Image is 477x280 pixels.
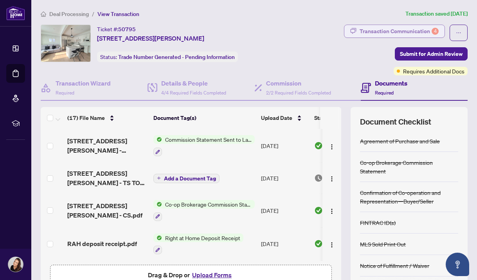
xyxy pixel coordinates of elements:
div: Co-op Brokerage Commission Statement [360,158,458,175]
img: Logo [329,176,335,182]
h4: Details & People [161,78,226,88]
button: Add a Document Tag [153,174,220,183]
span: Co-op Brokerage Commission Statement [162,200,255,209]
span: [STREET_ADDRESS][PERSON_NAME] - CS.pdf [67,201,147,220]
button: Logo [326,204,338,217]
img: Status Icon [153,200,162,209]
img: Logo [329,242,335,248]
td: [DATE] [258,194,311,227]
span: Right at Home Deposit Receipt [162,234,243,242]
img: Status Icon [153,135,162,144]
span: 50795 [118,26,136,33]
td: [DATE] [258,227,311,261]
span: Upload Date [261,114,292,122]
span: Drag & Drop or [148,270,234,280]
img: Profile Icon [8,257,23,272]
span: Required [375,90,394,96]
button: Open asap [446,253,469,276]
button: Logo [326,139,338,152]
span: (17) File Name [67,114,105,122]
div: FINTRAC ID(s) [360,218,396,227]
span: Submit for Admin Review [400,48,463,60]
div: Transaction Communication [360,25,439,37]
td: [DATE] [258,162,311,194]
img: Document Status [314,141,323,150]
td: [DATE] [258,129,311,162]
span: Status [314,114,330,122]
span: 4/4 Required Fields Completed [161,90,226,96]
button: Upload Forms [190,270,234,280]
span: 2/2 Required Fields Completed [266,90,331,96]
img: Document Status [314,206,323,215]
span: ellipsis [456,30,461,36]
span: Commission Statement Sent to Lawyer [162,135,255,144]
th: Status [311,107,378,129]
h4: Transaction Wizard [56,78,111,88]
button: Status IconCommission Statement Sent to Lawyer [153,135,255,156]
button: Add a Document Tag [153,173,220,183]
img: Logo [329,144,335,150]
div: Ticket #: [97,25,136,34]
th: Upload Date [258,107,311,129]
th: (17) File Name [64,107,150,129]
div: MLS Sold Print Out [360,240,406,248]
th: Document Tag(s) [150,107,258,129]
div: Notice of Fulfillment / Waiver [360,261,429,270]
img: logo [6,6,25,20]
span: [STREET_ADDRESS][PERSON_NAME] [97,34,204,43]
h4: Documents [375,78,407,88]
span: home [41,11,46,17]
button: Status IconCo-op Brokerage Commission Statement [153,200,255,221]
span: Deal Processing [49,11,89,18]
span: Add a Document Tag [164,176,216,181]
img: Document Status [314,239,323,248]
img: IMG-S12367730_1.jpg [41,25,90,62]
button: Transaction Communication4 [344,25,445,38]
span: [STREET_ADDRESS][PERSON_NAME] - TS TO BE REVIEWED.pdf [67,169,147,187]
img: Document Status [314,174,323,182]
button: Logo [326,172,338,184]
div: Status: [97,52,238,62]
h4: Commission [266,78,331,88]
li: / [92,9,94,18]
div: 4 [432,28,439,35]
span: RAH deposit receipt.pdf [67,239,137,248]
span: View Transaction [97,11,139,18]
span: Required [56,90,74,96]
div: Confirmation of Co-operation and Representation—Buyer/Seller [360,188,458,205]
button: Status IconRight at Home Deposit Receipt [153,234,243,255]
span: Requires Additional Docs [403,67,464,75]
article: Transaction saved [DATE] [405,9,468,18]
img: Logo [329,208,335,214]
button: Logo [326,237,338,250]
button: Submit for Admin Review [395,47,468,61]
span: plus [157,176,161,180]
span: Trade Number Generated - Pending Information [118,54,235,61]
span: Document Checklist [360,116,431,127]
img: Status Icon [153,234,162,242]
div: Agreement of Purchase and Sale [360,137,440,145]
span: [STREET_ADDRESS][PERSON_NAME] - INVOICE.pdf [67,136,147,155]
